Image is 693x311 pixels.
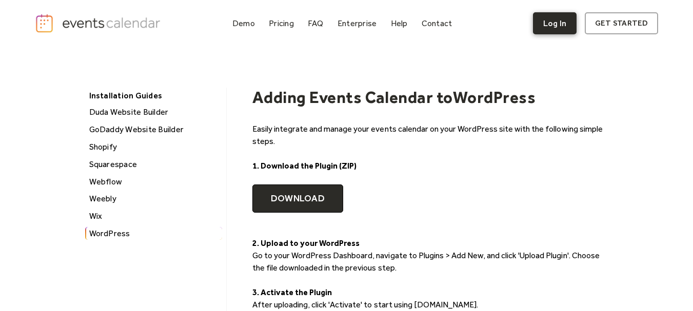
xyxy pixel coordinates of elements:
[86,158,222,171] div: Squarespace
[85,192,222,205] a: Weebly
[269,20,294,26] div: Pricing
[232,20,255,26] div: Demo
[85,210,222,223] a: Wix
[85,158,222,171] a: Squarespace
[228,16,259,30] a: Demo
[86,227,222,240] div: WordPress
[86,140,222,154] div: Shopify
[252,148,609,160] p: ‍
[338,20,377,26] div: Enterprise
[304,16,328,30] a: FAQ
[85,140,222,154] a: Shopify
[86,106,222,119] div: Duda Website Builder
[333,16,381,30] a: Enterprise
[86,192,222,205] div: Weebly
[422,20,452,26] div: Contact
[265,16,298,30] a: Pricing
[533,12,577,34] a: Log In
[85,106,222,119] a: Duda Website Builder
[252,123,609,148] p: Easily integrate and manage your events calendar on your WordPress site with the following simple...
[252,225,609,237] p: ‍
[252,184,343,213] a: Download
[86,123,222,136] div: GoDaddy Website Builder
[85,123,222,136] a: GoDaddy Website Builder
[252,237,609,286] p: Go to your WordPress Dashboard, navigate to Plugins > Add New, and click 'Upload Plugin'. Choose ...
[418,16,457,30] a: Contact
[391,20,408,26] div: Help
[84,88,221,103] div: Installation Guides
[252,161,357,171] strong: 1. Download the Plugin (ZIP)
[35,13,163,33] a: home
[453,88,536,107] h1: WordPress
[585,12,658,34] a: get started
[85,227,222,240] a: WordPress
[86,175,222,189] div: Webflow
[252,88,453,107] h1: Adding Events Calendar to
[308,20,324,26] div: FAQ
[86,210,222,223] div: Wix
[252,238,360,248] strong: 2. Upload to your WordPress
[252,172,609,184] p: ‍
[252,213,609,225] p: ‍
[387,16,412,30] a: Help
[85,175,222,189] a: Webflow
[252,287,332,297] strong: 3. Activate the Plugin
